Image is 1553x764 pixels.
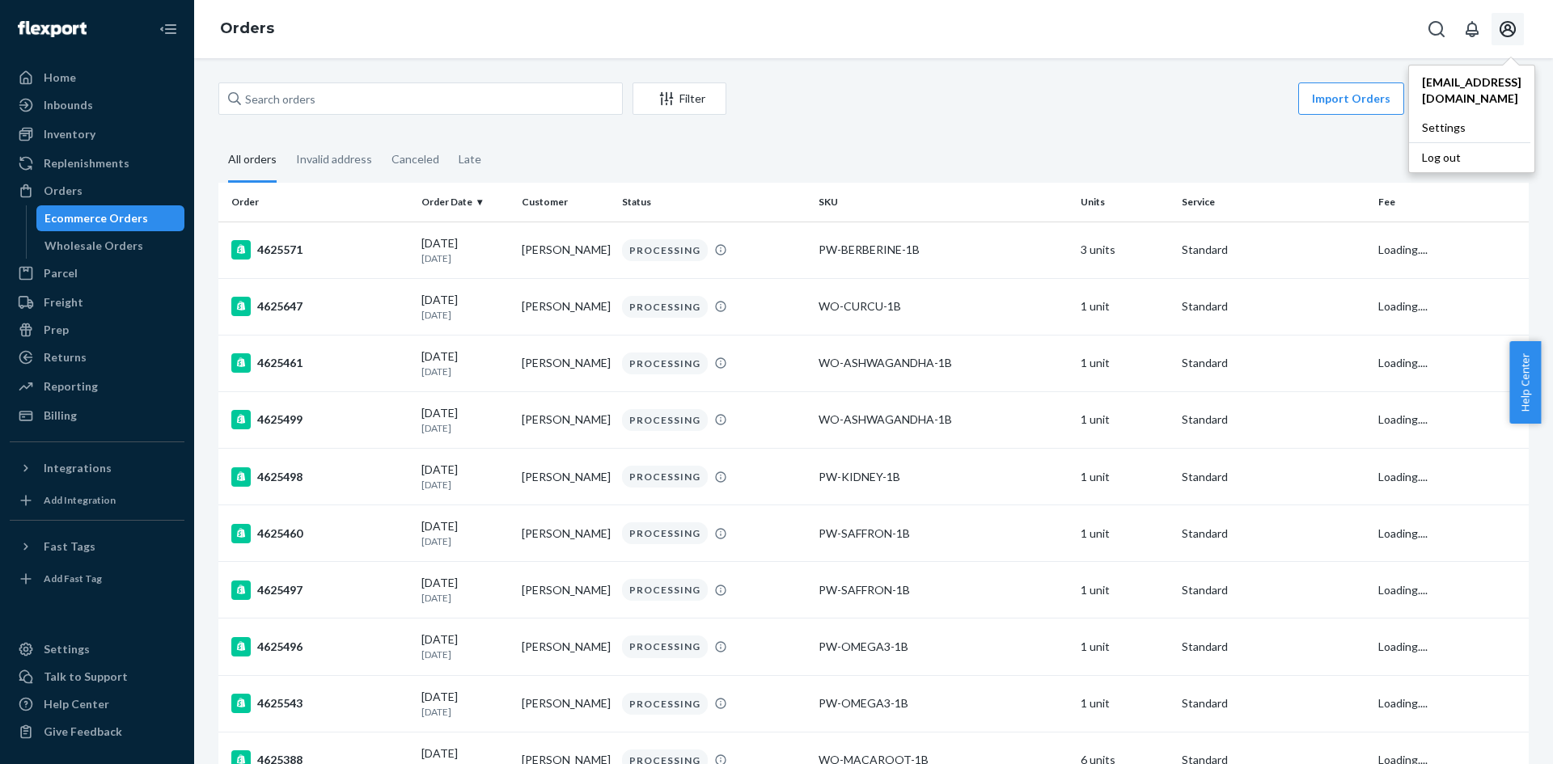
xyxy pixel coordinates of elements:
[819,469,1068,485] div: PW-KIDNEY-1B
[622,693,708,715] div: PROCESSING
[515,391,616,448] td: [PERSON_NAME]
[44,669,128,685] div: Talk to Support
[231,524,408,543] div: 4625460
[36,205,185,231] a: Ecommerce Orders
[812,183,1074,222] th: SKU
[421,348,509,378] div: [DATE]
[415,183,515,222] th: Order Date
[819,582,1068,598] div: PW-SAFFRON-1B
[1182,639,1365,655] p: Standard
[819,639,1068,655] div: PW-OMEGA3-1B
[231,297,408,316] div: 4625647
[207,6,287,53] ol: breadcrumbs
[421,591,509,605] p: [DATE]
[44,407,77,424] div: Billing
[44,294,83,310] div: Freight
[10,403,184,428] a: Billing
[231,240,408,260] div: 4625571
[44,724,122,740] div: Give Feedback
[10,65,184,91] a: Home
[1182,412,1365,428] p: Standard
[10,455,184,481] button: Integrations
[10,317,184,343] a: Prep
[421,421,509,435] p: [DATE]
[1409,113,1534,142] a: Settings
[10,289,184,315] a: Freight
[1409,68,1534,113] a: [EMAIL_ADDRESS][DOMAIN_NAME]
[819,526,1068,542] div: PW-SAFFRON-1B
[515,562,616,618] td: [PERSON_NAME]
[616,183,812,222] th: Status
[1074,675,1174,732] td: 1 unit
[1182,582,1365,598] p: Standard
[1074,618,1174,675] td: 1 unit
[622,522,708,544] div: PROCESSING
[10,664,184,690] a: Talk to Support
[1074,391,1174,448] td: 1 unit
[1074,335,1174,391] td: 1 unit
[10,178,184,204] a: Orders
[44,238,143,254] div: Wholesale Orders
[231,467,408,487] div: 4625498
[44,210,148,226] div: Ecommerce Orders
[1182,469,1365,485] p: Standard
[421,631,509,661] div: [DATE]
[10,92,184,118] a: Inbounds
[1409,142,1530,172] button: Log out
[1372,618,1529,675] td: Loading....
[44,97,93,113] div: Inbounds
[218,82,623,115] input: Search orders
[421,235,509,265] div: [DATE]
[1298,82,1404,115] button: Import Orders
[1372,562,1529,618] td: Loading....
[44,126,95,142] div: Inventory
[1074,449,1174,505] td: 1 unit
[622,409,708,431] div: PROCESSING
[1372,278,1529,335] td: Loading....
[1372,183,1529,222] th: Fee
[44,155,129,171] div: Replenishments
[515,505,616,562] td: [PERSON_NAME]
[1372,449,1529,505] td: Loading....
[1372,335,1529,391] td: Loading....
[231,694,408,713] div: 4625543
[1074,278,1174,335] td: 1 unit
[218,183,415,222] th: Order
[515,675,616,732] td: [PERSON_NAME]
[421,251,509,265] p: [DATE]
[10,374,184,399] a: Reporting
[1175,183,1372,222] th: Service
[421,518,509,548] div: [DATE]
[421,705,509,719] p: [DATE]
[421,462,509,492] div: [DATE]
[421,308,509,322] p: [DATE]
[1372,505,1529,562] td: Loading....
[36,233,185,259] a: Wholesale Orders
[819,695,1068,711] div: PW-OMEGA3-1B
[1074,183,1174,222] th: Units
[231,410,408,429] div: 4625499
[10,719,184,745] button: Give Feedback
[44,493,116,507] div: Add Integration
[44,538,95,555] div: Fast Tags
[819,355,1068,371] div: WO-ASHWAGANDHA-1B
[1372,675,1529,732] td: Loading....
[18,21,87,37] img: Flexport logo
[44,70,76,86] div: Home
[622,466,708,488] div: PROCESSING
[1182,695,1365,711] p: Standard
[296,138,372,180] div: Invalid address
[522,195,609,209] div: Customer
[228,138,277,183] div: All orders
[231,580,408,600] div: 4625497
[10,260,184,286] a: Parcel
[1492,13,1524,45] button: Open account menu
[1372,222,1529,278] td: Loading....
[1372,391,1529,448] td: Loading....
[515,618,616,675] td: [PERSON_NAME]
[231,637,408,656] div: 4625496
[44,183,83,199] div: Orders
[1509,341,1541,424] button: Help Center
[10,566,184,592] a: Add Fast Tag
